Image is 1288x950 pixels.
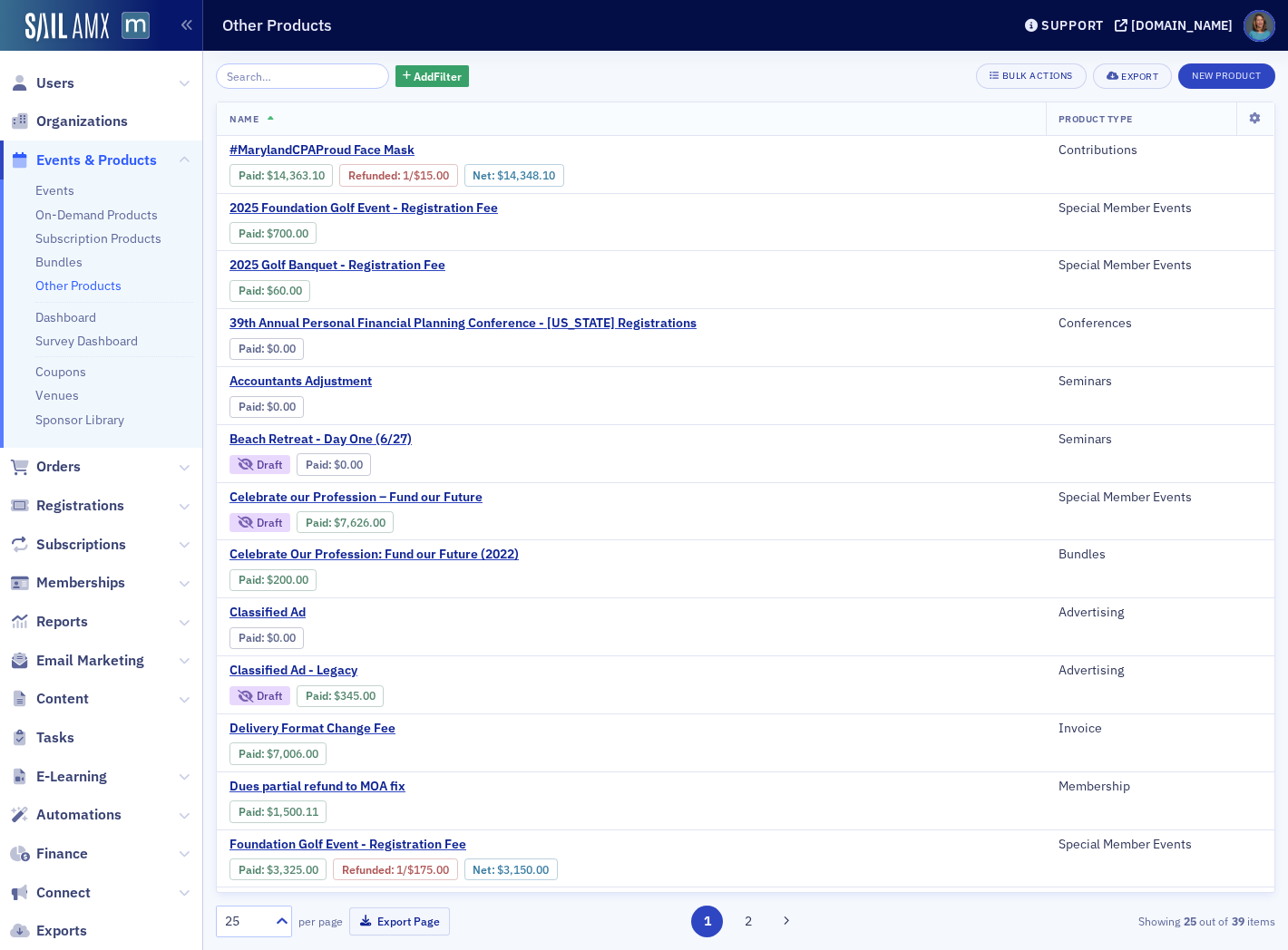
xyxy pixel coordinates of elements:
span: $3,150.00 [497,863,549,877]
div: Paid: 0 - $0 [229,396,304,418]
div: Paid: 0 - $0 [297,453,371,475]
div: Support [1041,17,1104,34]
a: Users [10,73,74,93]
span: : [239,631,267,645]
div: Paid: 0 - $0 [229,627,304,649]
a: Dashboard [35,309,96,325]
div: Paid: 1 - $332500 [229,858,327,880]
a: Orders [10,457,81,477]
div: Special Member Events [1059,257,1262,274]
span: $7,626.00 [334,516,385,529]
a: Connect [10,883,91,903]
span: Memberships [36,573,125,593]
a: Exports [10,921,87,941]
span: $14,348.10 [497,169,555,182]
div: Net: $315000 [464,858,558,880]
span: $15.00 [414,169,449,182]
span: $345.00 [334,689,376,703]
button: Bulk Actions [976,63,1086,89]
a: Other Products [35,277,122,294]
a: Reports [10,612,88,632]
h1: Other Products [222,15,332,36]
span: $7,006.00 [267,747,318,761]
a: #MarylandCPAProud Face Mask [229,142,629,159]
span: $200.00 [267,573,308,586]
button: AddFilter [395,65,470,88]
span: Users [36,73,74,93]
a: Celebrate Our Profession: Fund our Future (2022) [229,547,534,563]
span: $14,363.10 [267,169,325,182]
label: per page [298,913,343,929]
span: Subscriptions [36,535,126,555]
div: Draft [229,686,290,705]
a: Paid [239,805,261,819]
div: Paid: 0 - $150011 [229,800,327,822]
a: Paid [239,342,261,355]
span: : [348,169,403,182]
span: Registrations [36,496,124,516]
span: #MarylandCPAProud Face Mask [229,142,534,159]
span: $0.00 [267,631,296,645]
div: Export [1121,72,1158,82]
div: Draft [229,513,290,532]
div: Special Member Events [1059,200,1262,217]
a: Sponsor Library [35,412,124,428]
div: Net: $1434810 [464,164,564,186]
a: Classified Ad - Legacy [229,663,561,679]
button: New Product [1178,63,1275,89]
a: Memberships [10,573,125,593]
div: Showing out of items [935,913,1275,929]
div: Refunded: 1 - $1436310 [339,164,457,186]
a: Paid [306,516,328,529]
div: Paid: 1 - $1436310 [229,164,333,186]
span: Profile [1244,10,1275,42]
div: Membership [1059,779,1262,795]
a: Bundles [35,254,83,270]
a: Paid [306,458,328,471]
span: Events & Products [36,150,157,170]
span: : [239,747,267,761]
span: : [342,863,396,877]
div: Paid: 0 - $6000 [229,280,310,302]
div: Paid: 0 - $20000 [229,569,317,591]
a: Content [10,689,89,709]
a: Paid [239,169,261,182]
a: Tasks [10,728,74,748]
a: Paid [239,747,261,761]
a: Refunded [342,863,391,877]
span: Exports [36,921,87,941]
span: Tasks [36,728,74,748]
a: Subscription Products [35,230,161,247]
div: Draft [257,518,282,528]
a: New Product [1178,66,1275,82]
span: Automations [36,805,122,825]
a: 2025 Foundation Golf Event - Registration Fee [229,200,534,217]
span: $175.00 [407,863,449,877]
div: Paid: 0 - $70000 [229,222,317,244]
span: : [239,169,267,182]
a: 39th Annual Personal Financial Planning Conference - [US_STATE] Registrations [229,315,697,332]
div: Paid: 0 - $34500 [297,685,384,707]
div: 25 [225,912,265,931]
a: Venues [35,387,79,403]
div: Advertising [1059,663,1262,679]
span: Beach Retreat - Day One (6/27) [229,431,534,448]
button: [DOMAIN_NAME] [1115,19,1239,32]
div: Paid: 0 - $0 [229,338,304,360]
a: Paid [239,863,261,877]
div: Paid: 0 - $700600 [229,742,327,764]
div: Draft [257,691,282,701]
div: Special Member Events [1059,490,1262,506]
div: Draft [229,455,290,474]
span: $0.00 [334,458,363,471]
a: Finance [10,844,88,864]
a: View Homepage [109,12,150,43]
span: Dues partial refund to MOA fix [229,779,534,795]
a: Accountants Adjustment [229,373,534,390]
span: Celebrate our Profession – Fund our Future [229,490,534,506]
a: Events & Products [10,150,157,170]
span: $0.00 [267,342,296,355]
a: Classified Ad [229,605,534,621]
